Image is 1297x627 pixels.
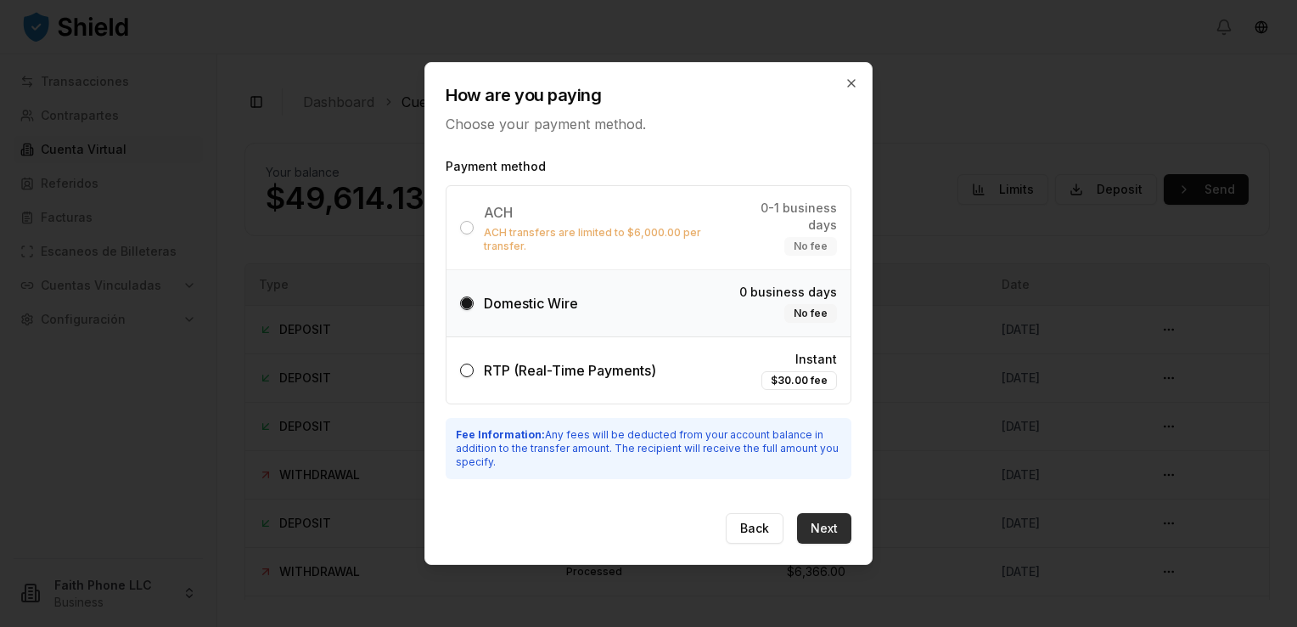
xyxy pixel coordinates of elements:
[739,284,837,301] span: 0 business days
[446,158,851,175] label: Payment method
[460,297,474,310] button: Domestic Wire0 business daysNo fee
[456,428,545,441] strong: Fee Information:
[456,428,841,469] p: Any fees will be deducted from your account balance in addition to the transfer amount. The recip...
[446,83,851,107] h2: How are you paying
[795,351,837,368] span: Instant
[484,226,733,253] p: ACH transfers are limited to $6,000.00 per transfer.
[460,364,474,377] button: RTP (Real-Time Payments)Instant$30.00 fee
[484,204,513,221] span: ACH
[797,513,851,544] button: Next
[784,237,837,256] div: No fee
[484,362,656,379] span: RTP (Real-Time Payments)
[761,371,837,390] div: $30.00 fee
[484,295,578,312] span: Domestic Wire
[784,304,837,323] div: No fee
[726,513,783,544] button: Back
[446,114,851,134] p: Choose your payment method.
[733,200,837,234] span: 0-1 business days
[460,221,474,234] button: ACHACH transfers are limited to $6,000.00 per transfer.0-1 business daysNo fee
